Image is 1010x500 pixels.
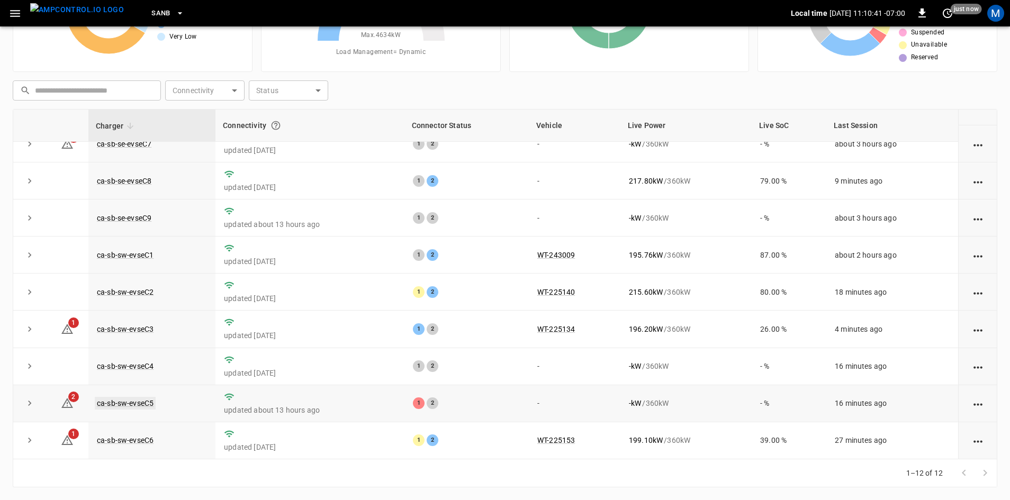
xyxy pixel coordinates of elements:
td: - [529,199,620,237]
td: 18 minutes ago [826,274,958,311]
div: 2 [427,397,438,409]
div: / 360 kW [629,176,743,186]
div: 2 [427,212,438,224]
span: Suspended [911,28,945,38]
div: 1 [413,212,425,224]
p: updated [DATE] [224,145,396,156]
span: Unavailable [911,40,947,50]
button: set refresh interval [939,5,956,22]
td: - % [752,199,826,237]
td: - [529,385,620,422]
div: Connectivity [223,116,397,135]
a: 1 [61,324,74,333]
td: - % [752,348,826,385]
span: Charger [96,120,137,132]
button: expand row [22,321,38,337]
span: Very Low [169,32,197,42]
div: / 360 kW [629,287,743,297]
a: ca-sb-sw-evseC1 [97,251,154,259]
div: action cell options [971,287,985,297]
img: ampcontrol.io logo [30,3,124,16]
div: action cell options [971,435,985,446]
p: [DATE] 11:10:41 -07:00 [829,8,905,19]
div: action cell options [971,139,985,149]
td: 87.00 % [752,237,826,274]
th: Vehicle [529,110,620,142]
a: ca-sb-sw-evseC4 [97,362,154,370]
div: action cell options [971,398,985,408]
div: 1 [413,175,425,187]
td: 26.00 % [752,311,826,348]
div: action cell options [971,361,985,371]
a: ca-sb-se-evseC9 [97,214,151,222]
p: - kW [629,398,641,408]
th: Connector Status [404,110,529,142]
a: 1 [61,435,74,444]
div: 1 [413,434,425,446]
a: WT-225134 [537,325,575,333]
td: - % [752,385,826,422]
div: 2 [427,286,438,298]
span: Load Management = Dynamic [336,47,426,58]
p: 196.20 kW [629,324,663,334]
div: / 360 kW [629,398,743,408]
a: 2 [61,398,74,407]
p: updated [DATE] [224,442,396,452]
div: 1 [413,323,425,335]
a: WT-225153 [537,436,575,444]
button: expand row [22,173,38,189]
div: / 360 kW [629,324,743,334]
div: 2 [427,138,438,150]
td: about 3 hours ago [826,199,958,237]
td: about 3 hours ago [826,125,958,162]
button: expand row [22,247,38,263]
button: expand row [22,210,38,226]
td: 16 minutes ago [826,348,958,385]
a: ca-sb-sw-evseC5 [95,397,156,410]
div: / 360 kW [629,139,743,149]
th: Live SoC [752,110,826,142]
p: updated [DATE] [224,368,396,378]
div: 1 [413,397,425,409]
td: - [529,162,620,199]
div: action cell options [971,102,985,112]
td: 9 minutes ago [826,162,958,199]
a: ca-sb-sw-evseC2 [97,288,154,296]
a: ca-sb-se-evseC7 [97,140,151,148]
td: 4 minutes ago [826,311,958,348]
div: 1 [413,286,425,298]
div: 2 [427,360,438,372]
span: just now [951,4,982,14]
div: 1 [413,360,425,372]
div: action cell options [971,324,985,334]
td: 80.00 % [752,274,826,311]
td: 39.00 % [752,422,826,459]
button: expand row [22,358,38,374]
button: expand row [22,432,38,448]
td: - [529,125,620,162]
span: Reserved [911,52,938,63]
th: Last Session [826,110,958,142]
span: 2 [68,392,79,402]
span: Max. 4634 kW [361,30,401,41]
td: 27 minutes ago [826,422,958,459]
div: / 360 kW [629,435,743,446]
div: / 360 kW [629,250,743,260]
td: - % [752,125,826,162]
td: - [529,348,620,385]
a: ca-sb-sw-evseC3 [97,325,154,333]
p: 195.76 kW [629,250,663,260]
td: 79.00 % [752,162,826,199]
p: - kW [629,139,641,149]
p: - kW [629,213,641,223]
button: Connection between the charger and our software. [266,116,285,135]
button: expand row [22,136,38,152]
p: 199.10 kW [629,435,663,446]
div: action cell options [971,213,985,223]
p: Local time [791,8,827,19]
button: SanB [147,3,188,24]
div: action cell options [971,250,985,260]
div: / 360 kW [629,361,743,371]
a: ca-sb-se-evseC8 [97,177,151,185]
div: 2 [427,434,438,446]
